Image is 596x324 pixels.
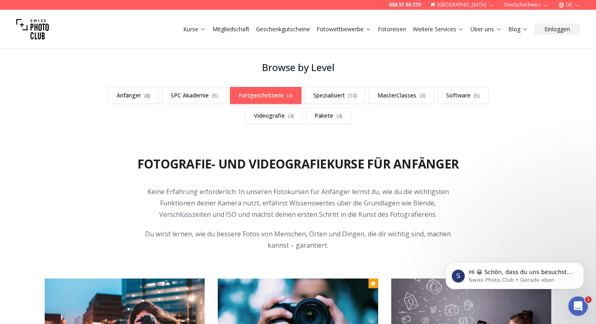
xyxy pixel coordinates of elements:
[313,24,375,35] button: Fotowettbewerbe
[256,25,310,33] a: Geschenkgutscheine
[137,157,459,171] h2: Fotografie- und Videografiekurse für Anfänger
[467,24,505,35] button: Über uns
[144,92,150,99] span: ( 8 )
[108,87,159,104] a: Anfänger(8)
[410,24,467,35] button: Weitere Services
[316,25,371,33] a: Fotowettbewerbe
[209,24,253,35] button: Mitgliedschaft
[508,25,528,33] a: Blog
[305,87,366,104] a: Spezialisiert(10)
[162,87,227,104] a: SPC Akademie(5)
[16,13,49,45] img: Swiss photo club
[183,25,206,33] a: Kurse
[180,24,209,35] button: Kurse
[369,87,434,104] a: MasterClasses(3)
[245,107,303,124] a: Videografie(4)
[212,25,249,33] a: Mitgliedschaft
[413,25,464,33] a: Weitere Services
[375,24,410,35] button: Fotoreisen
[212,92,218,99] span: ( 5 )
[585,296,592,303] span: 1
[253,24,313,35] button: Geschenkgutscheine
[420,92,426,99] span: ( 3 )
[336,112,342,119] span: ( 4 )
[97,61,500,74] h3: Browse by Level
[568,296,588,316] iframe: Intercom live chat
[306,107,351,124] a: Pakete(4)
[348,92,357,99] span: ( 10 )
[474,92,480,99] span: ( 5 )
[142,228,454,251] p: Du wirst lernen, wie du bessere Fotos von Menschen, Orten und Dingen, die dir wichtig sind, mache...
[287,92,293,99] span: ( 4 )
[470,25,502,33] a: Über uns
[142,186,454,220] p: Keine Erfahrung erforderlich: In unseren Fotokursen für Anfänger lernst du, wie du die wichtigste...
[288,112,294,119] span: ( 4 )
[438,87,488,104] a: Software(5)
[433,245,596,302] iframe: Intercom notifications Nachricht
[535,24,580,35] button: Einloggen
[378,25,406,33] a: Fotoreisen
[230,87,301,104] a: Fortgeschrittene(4)
[389,2,421,8] a: 058 51 00 270
[505,24,531,35] button: Blog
